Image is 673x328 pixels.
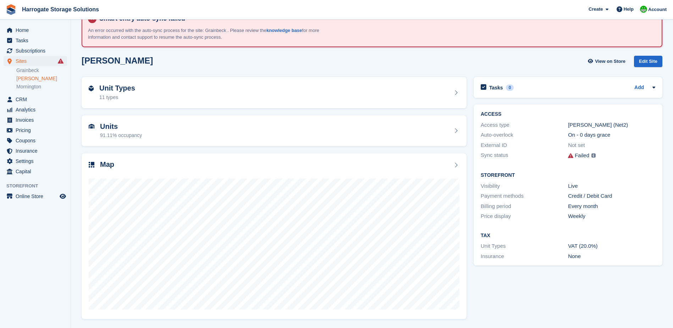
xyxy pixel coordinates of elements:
[100,132,142,139] div: 91.11% occupancy
[4,25,67,35] a: menu
[634,84,644,92] a: Add
[4,56,67,66] a: menu
[4,166,67,176] a: menu
[589,6,603,13] span: Create
[595,58,625,65] span: View on Store
[591,153,596,158] img: icon-info-grey-7440780725fd019a000dd9b08b2336e03edf1995a4989e88bcd33f0948082b44.svg
[16,136,58,146] span: Coupons
[59,192,67,201] a: Preview store
[99,94,135,101] div: 11 types
[568,141,655,149] div: Not set
[16,35,58,45] span: Tasks
[481,121,568,129] div: Access type
[16,166,58,176] span: Capital
[16,83,67,90] a: Mornington
[587,56,628,67] a: View on Store
[16,75,67,82] a: [PERSON_NAME]
[4,35,67,45] a: menu
[89,124,94,129] img: unit-icn-7be61d7bf1b0ce9d3e12c5938cc71ed9869f7b940bace4675aadf7bd6d80202e.svg
[568,131,655,139] div: On - 0 days grace
[100,122,142,131] h2: Units
[89,162,94,168] img: map-icn-33ee37083ee616e46c38cad1a60f524a97daa1e2b2c8c0bc3eb3415660979fc1.svg
[16,105,58,115] span: Analytics
[568,252,655,261] div: None
[481,192,568,200] div: Payment methods
[4,146,67,156] a: menu
[489,84,503,91] h2: Tasks
[266,28,302,33] a: knowledge base
[16,125,58,135] span: Pricing
[481,173,655,178] h2: Storefront
[82,56,153,65] h2: [PERSON_NAME]
[4,156,67,166] a: menu
[16,94,58,104] span: CRM
[82,153,467,319] a: Map
[16,67,67,74] a: Grainbeck
[624,6,634,13] span: Help
[575,152,589,160] div: Failed
[82,115,467,147] a: Units 91.11% occupancy
[4,191,67,201] a: menu
[568,242,655,250] div: VAT (20.0%)
[99,84,135,92] h2: Unit Types
[481,212,568,220] div: Price display
[481,111,655,117] h2: ACCESS
[4,94,67,104] a: menu
[4,115,67,125] a: menu
[82,77,467,108] a: Unit Types 11 types
[19,4,102,15] a: Harrogate Storage Solutions
[16,25,58,35] span: Home
[481,151,568,160] div: Sync status
[4,125,67,135] a: menu
[16,115,58,125] span: Invoices
[481,252,568,261] div: Insurance
[568,182,655,190] div: Live
[16,56,58,66] span: Sites
[6,182,71,190] span: Storefront
[568,192,655,200] div: Credit / Debit Card
[568,212,655,220] div: Weekly
[634,56,662,67] div: Edit Site
[481,233,655,239] h2: Tax
[481,182,568,190] div: Visibility
[16,156,58,166] span: Settings
[481,202,568,211] div: Billing period
[481,131,568,139] div: Auto-overlock
[568,202,655,211] div: Every month
[88,27,336,41] p: An error occurred with the auto-sync process for the site: Grainbeck . Please review the for more...
[16,146,58,156] span: Insurance
[568,121,655,129] div: [PERSON_NAME] (Net2)
[634,56,662,70] a: Edit Site
[4,105,67,115] a: menu
[648,6,667,13] span: Account
[100,160,114,169] h2: Map
[16,46,58,56] span: Subscriptions
[481,242,568,250] div: Unit Types
[89,86,94,91] img: unit-type-icn-2b2737a686de81e16bb02015468b77c625bbabd49415b5ef34ead5e3b44a266d.svg
[640,6,647,13] img: Lee and Michelle Depledge
[4,136,67,146] a: menu
[58,58,64,64] i: Smart entry sync failures have occurred
[16,191,58,201] span: Online Store
[4,46,67,56] a: menu
[6,4,16,15] img: stora-icon-8386f47178a22dfd0bd8f6a31ec36ba5ce8667c1dd55bd0f319d3a0aa187defe.svg
[481,141,568,149] div: External ID
[506,84,514,91] div: 0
